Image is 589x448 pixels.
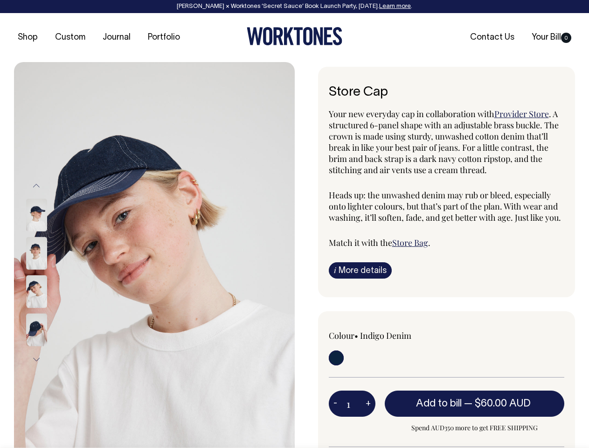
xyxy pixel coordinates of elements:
a: Your Bill0 [528,30,575,45]
span: $60.00 AUD [475,399,531,408]
span: Heads up: the unwashed denim may rub or bleed, especially onto lighter colours, but that’s part o... [329,189,561,223]
button: Add to bill —$60.00 AUD [385,391,565,417]
a: Provider Store [494,108,549,119]
span: Spend AUD350 more to get FREE SHIPPING [385,422,565,434]
div: Colour [329,330,423,341]
img: Store Cap [26,237,47,270]
img: Store Cap [26,275,47,308]
span: Match it with the . [329,237,430,248]
label: Indigo Denim [360,330,411,341]
div: [PERSON_NAME] × Worktones ‘Secret Sauce’ Book Launch Party, [DATE]. . [9,3,580,10]
span: • [354,330,358,341]
span: i [334,265,336,275]
button: + [361,394,375,413]
span: — [464,399,533,408]
span: Add to bill [416,399,462,408]
a: Shop [14,30,42,45]
h6: Store Cap [329,85,565,100]
button: - [329,394,342,413]
span: . A structured 6-panel shape with an adjustable brass buckle. The crown is made using sturdy, unw... [329,108,559,175]
span: 0 [561,33,571,43]
span: Your new everyday cap in collaboration with [329,108,494,119]
button: Previous [29,175,43,196]
img: Store Cap [26,314,47,346]
a: Contact Us [466,30,518,45]
a: Store Bag [392,237,428,248]
button: Next [29,349,43,370]
a: Portfolio [144,30,184,45]
a: Custom [51,30,89,45]
a: iMore details [329,262,392,279]
a: Journal [99,30,134,45]
a: Learn more [379,4,411,9]
img: Store Cap [26,199,47,231]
